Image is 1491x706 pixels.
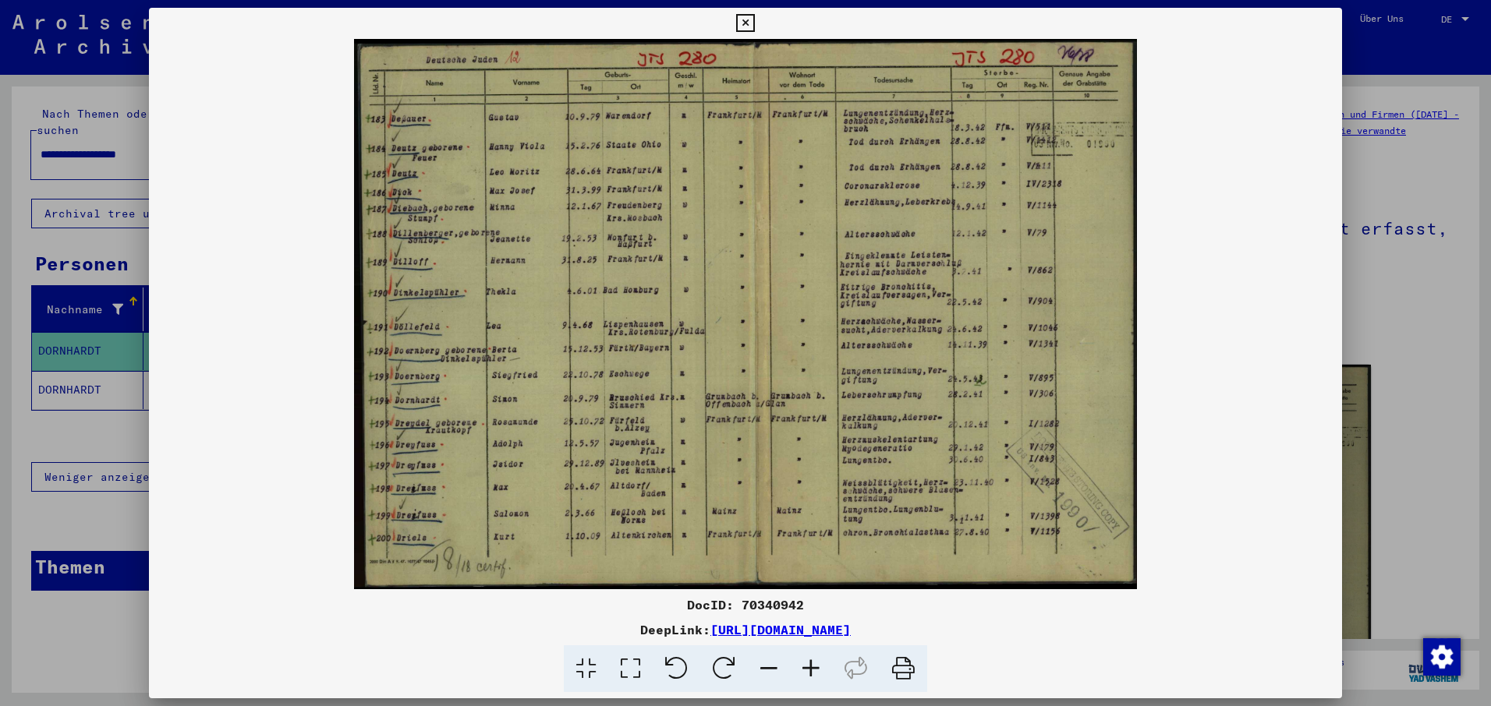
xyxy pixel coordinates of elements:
div: Zustimmung ändern [1422,637,1460,675]
a: [URL][DOMAIN_NAME] [710,622,851,637]
img: 001.jpg [149,39,1342,589]
img: Zustimmung ändern [1423,638,1461,676]
div: DocID: 70340942 [149,595,1342,614]
div: DeepLink: [149,620,1342,639]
